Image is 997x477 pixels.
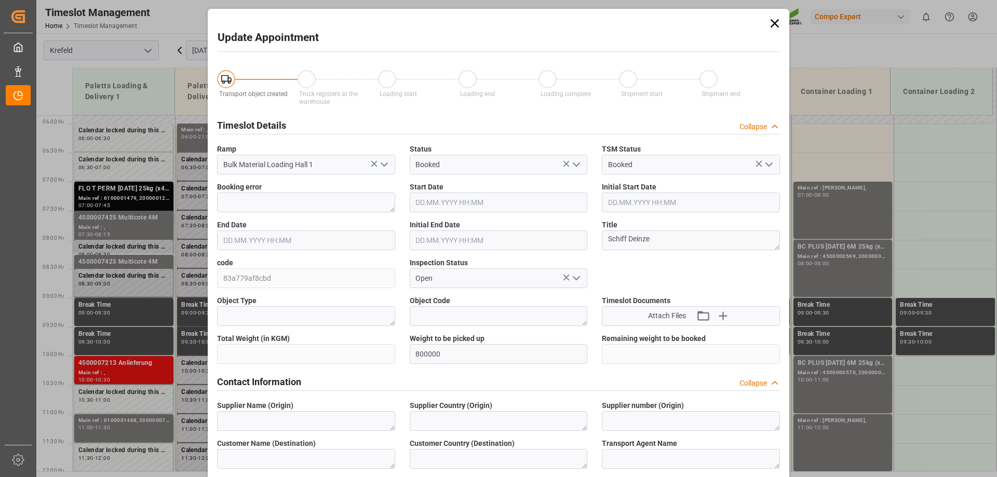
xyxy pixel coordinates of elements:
[760,157,776,173] button: open menu
[602,438,677,449] span: Transport Agent Name
[217,438,316,449] span: Customer Name (Destination)
[217,257,233,268] span: code
[602,230,780,250] textarea: Schiff Deinze
[602,400,684,411] span: Supplier number (Origin)
[219,90,288,98] span: Transport object created
[410,400,492,411] span: Supplier Country (Origin)
[602,144,641,155] span: TSM Status
[410,144,432,155] span: Status
[410,333,484,344] span: Weight to be picked up
[410,257,468,268] span: Inspection Status
[218,30,319,46] h2: Update Appointment
[739,378,767,389] div: Collapse
[602,220,617,230] span: Title
[602,333,706,344] span: Remaining weight to be booked
[217,155,395,174] input: Type to search/select
[602,193,780,212] input: DD.MM.YYYY HH:MM
[460,90,495,98] span: Loading end
[410,220,460,230] span: Initial End Date
[568,157,584,173] button: open menu
[217,375,301,389] h2: Contact Information
[410,295,450,306] span: Object Code
[602,295,670,306] span: Timeslot Documents
[648,310,686,321] span: Attach Files
[568,270,584,287] button: open menu
[380,90,417,98] span: Loading start
[375,157,391,173] button: open menu
[217,333,290,344] span: Total Weight (in KGM)
[217,118,286,132] h2: Timeslot Details
[602,182,656,193] span: Initial Start Date
[217,295,257,306] span: Object Type
[217,182,262,193] span: Booking error
[541,90,591,98] span: Loading complete
[217,220,247,230] span: End Date
[217,400,293,411] span: Supplier Name (Origin)
[410,230,588,250] input: DD.MM.YYYY HH:MM
[702,90,740,98] span: Shipment end
[410,438,515,449] span: Customer Country (Destination)
[217,230,395,250] input: DD.MM.YYYY HH:MM
[217,144,236,155] span: Ramp
[410,155,588,174] input: Type to search/select
[410,182,443,193] span: Start Date
[299,90,358,105] span: Truck registers at the warehouse
[739,121,767,132] div: Collapse
[410,193,588,212] input: DD.MM.YYYY HH:MM
[621,90,663,98] span: Shipment start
